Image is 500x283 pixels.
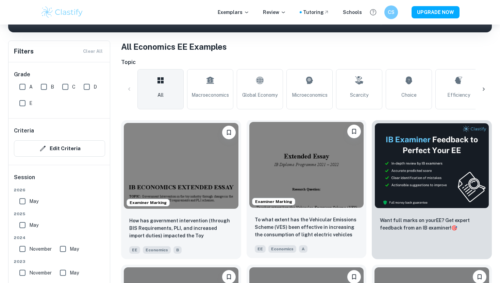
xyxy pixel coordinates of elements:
h6: Criteria [14,127,34,135]
p: Review [263,9,286,16]
span: 🎯 [451,225,457,231]
button: Bookmark [347,125,361,138]
span: EE [255,245,266,253]
span: Global Economy [242,91,278,99]
span: May [70,269,79,277]
h6: Grade [14,70,105,79]
span: Efficiency [447,91,470,99]
button: CS [384,5,398,19]
span: Microeconomics [292,91,328,99]
span: A [29,83,33,91]
h6: CS [387,9,395,16]
span: 2023 [14,258,105,265]
span: Examiner Marking [252,199,295,205]
span: Scarcity [350,91,368,99]
span: B [51,83,54,91]
span: C [72,83,76,91]
p: Want full marks on your EE ? Get expert feedback from an IB examiner! [380,217,484,232]
h6: Topic [121,58,492,66]
span: Economics [143,246,171,254]
a: Schools [343,9,362,16]
a: Examiner MarkingBookmarkHow has government intervention (through BIS Requirements, PLI, and incre... [121,120,241,259]
span: Economics [268,245,296,253]
span: May [29,198,38,205]
span: May [29,221,38,229]
h6: Session [14,173,105,187]
button: Edit Criteria [14,140,105,157]
span: Choice [401,91,417,99]
p: Exemplars [218,9,249,16]
span: November [29,269,52,277]
button: Bookmark [222,126,236,139]
span: E [29,99,32,107]
img: Clastify logo [40,5,84,19]
img: Economics EE example thumbnail: How has government intervention (through [124,123,238,209]
a: Tutoring [303,9,329,16]
p: How has government intervention (through BIS Requirements, PLI, and increased import duties) impa... [129,217,233,240]
span: 2024 [14,235,105,241]
h6: Filters [14,47,34,56]
button: Help and Feedback [367,6,379,18]
span: 2026 [14,187,105,193]
img: Thumbnail [374,123,489,208]
span: D [94,83,97,91]
p: To what extent has the Vehicular Emissions Scheme (VES) been effective in increasing the consumpt... [255,216,359,239]
a: Examiner MarkingBookmarkTo what extent has the Vehicular Emissions Scheme (VES) been effective in... [247,120,367,259]
span: Macroeconomics [191,91,229,99]
img: Economics EE example thumbnail: To what extent has the Vehicular Emissio [249,122,364,208]
span: All [157,91,164,99]
span: EE [129,246,140,254]
span: 2025 [14,211,105,217]
span: November [29,245,52,253]
span: A [299,245,307,253]
span: May [70,245,79,253]
span: B [173,246,182,254]
button: UPGRADE NOW [412,6,460,18]
a: ThumbnailWant full marks on yourEE? Get expert feedback from an IB examiner! [372,120,492,259]
h1: All Economics EE Examples [121,41,492,53]
span: Examiner Marking [127,200,169,206]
